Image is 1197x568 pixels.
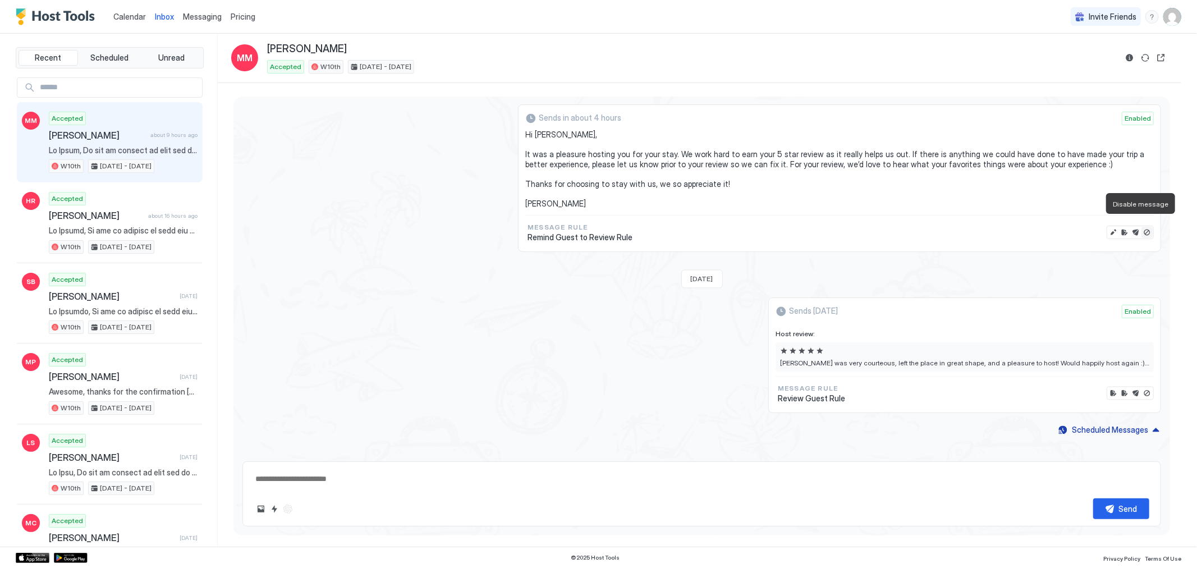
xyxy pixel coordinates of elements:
a: Google Play Store [54,553,88,563]
span: [PERSON_NAME] [49,130,146,141]
span: W10th [61,322,81,332]
span: Inbox [155,12,174,21]
span: [DATE] [180,534,198,542]
a: Inbox [155,11,174,22]
button: Edit rule [1119,227,1130,238]
div: Send [1119,503,1138,515]
span: Remind Guest to Review Rule [528,232,632,242]
span: W10th [61,161,81,171]
span: [PERSON_NAME] [267,43,347,56]
input: Input Field [35,78,202,97]
div: menu [1145,10,1159,24]
span: Scheduled [91,53,129,63]
span: Lo Ipsumdo, Si ame co adipisc el sedd eiu te inc utla! Etdo mag ali enimadm venia qu nost exer: U... [49,306,198,317]
span: Enabled [1125,113,1151,123]
span: Pricing [231,12,255,22]
span: Terms Of Use [1145,555,1181,562]
a: Calendar [113,11,146,22]
button: Edit rule [1119,388,1130,399]
span: Accepted [52,274,83,285]
span: HR [26,196,36,206]
span: Lo Ipsu, Do sit am consect ad elit sed do eiu temp! Inci utl etd magnaal enima mi veni quis: Nost... [49,468,198,478]
span: about 9 hours ago [150,131,198,139]
span: [DATE] - [DATE] [360,62,411,72]
div: User profile [1163,8,1181,26]
span: Review Guest Rule [778,394,845,404]
button: Send [1093,498,1149,519]
span: MM [237,51,253,65]
button: Edit review [1108,388,1119,399]
button: Disable message [1141,227,1153,238]
div: tab-group [16,47,204,68]
span: [DATE] - [DATE] [100,322,152,332]
span: W10th [61,483,81,493]
span: Disable message [1113,200,1168,208]
span: W10th [61,242,81,252]
span: MP [26,357,36,367]
button: Open reservation [1154,51,1168,65]
span: Enabled [1125,306,1151,317]
button: Upload image [254,502,268,516]
span: Unread [158,53,185,63]
div: Scheduled Messages [1072,424,1148,436]
span: LS [27,438,35,448]
span: W10th [320,62,341,72]
span: Calendar [113,12,146,21]
span: about 16 hours ago [148,212,198,219]
iframe: Intercom live chat [11,530,38,557]
span: MC [25,518,36,528]
button: Disable message & review [1141,388,1153,399]
span: [PERSON_NAME] [49,452,175,463]
a: Messaging [183,11,222,22]
a: Terms Of Use [1145,552,1181,564]
span: [DATE] [180,373,198,381]
span: [PERSON_NAME] [49,532,175,543]
span: Invite Friends [1089,12,1136,22]
span: Message Rule [528,222,632,232]
span: Accepted [270,62,301,72]
button: Scheduled [80,50,140,66]
span: [DATE] - [DATE] [100,483,152,493]
button: Recent [19,50,78,66]
button: Reservation information [1123,51,1136,65]
span: [PERSON_NAME] [49,291,175,302]
button: Sync reservation [1139,51,1152,65]
span: Privacy Policy [1103,555,1140,562]
span: Lo Ipsumd, Si ame co adipisc el sedd eiu te inc utla! Etdo mag ali enimadm venia qu nost exer: Ul... [49,226,198,236]
span: Hi [PERSON_NAME], It was a pleasure hosting you for your stay. We work hard to earn your 5 star r... [525,130,1154,208]
span: Accepted [52,355,83,365]
button: Quick reply [268,502,281,516]
span: Accepted [52,194,83,204]
span: [DATE] [691,275,713,283]
span: Accepted [52,436,83,446]
span: SB [26,277,35,287]
span: [DATE] - [DATE] [100,403,152,413]
span: [PERSON_NAME] was very courteous, left the place in great shape, and a pleasure to host! Would ha... [780,359,1149,368]
span: W10th [61,403,81,413]
span: Host review: [776,329,1154,338]
span: Awesome, thanks for the confirmation [PERSON_NAME]! [49,387,198,397]
span: Sends [DATE] [789,306,838,316]
button: Send now [1130,227,1141,238]
span: Sends in about 4 hours [539,113,621,123]
span: [DATE] [180,292,198,300]
span: Recent [35,53,61,63]
button: Edit message [1108,227,1119,238]
span: Message Rule [778,384,845,394]
span: Messaging [183,12,222,21]
span: [PERSON_NAME] [49,371,175,382]
span: [DATE] [180,454,198,461]
span: Accepted [52,113,83,123]
span: [PERSON_NAME] [49,210,144,221]
a: Privacy Policy [1103,552,1140,564]
a: Host Tools Logo [16,8,100,25]
span: Accepted [52,516,83,526]
span: © 2025 Host Tools [571,554,620,561]
span: [DATE] - [DATE] [100,242,152,252]
span: [DATE] - [DATE] [100,161,152,171]
span: Lo Ipsum, Do sit am consect ad elit sed do eiu temp! Inci utl etd magnaal enima mi veni quis: Nos... [49,145,198,155]
span: MM [25,116,37,126]
button: Send now [1130,388,1141,399]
